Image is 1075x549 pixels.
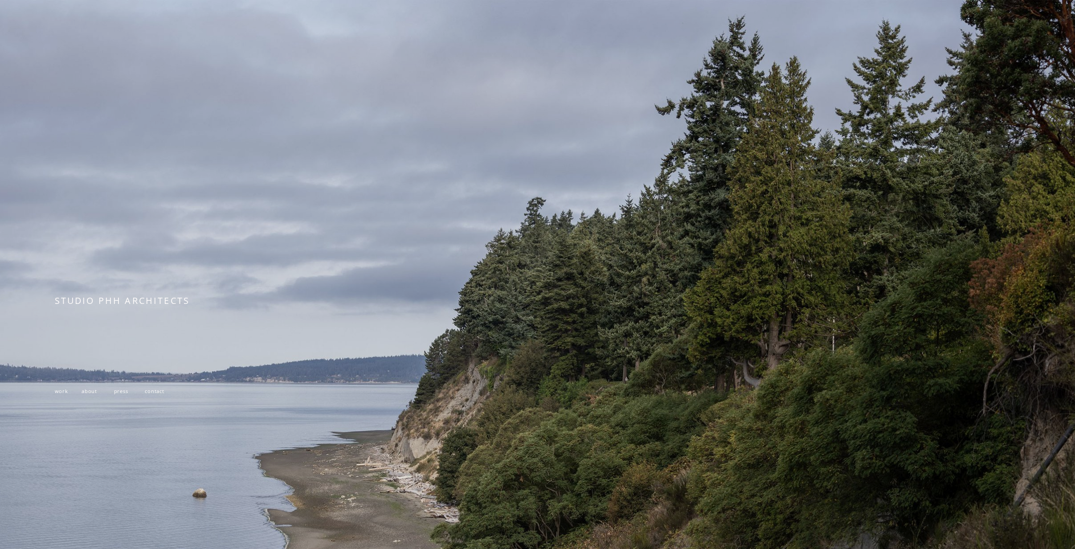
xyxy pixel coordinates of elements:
a: contact [145,388,164,394]
a: work [55,388,68,394]
a: about [82,388,97,394]
span: STUDIO PHH ARCHITECTS [55,295,190,307]
a: press [114,388,128,394]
